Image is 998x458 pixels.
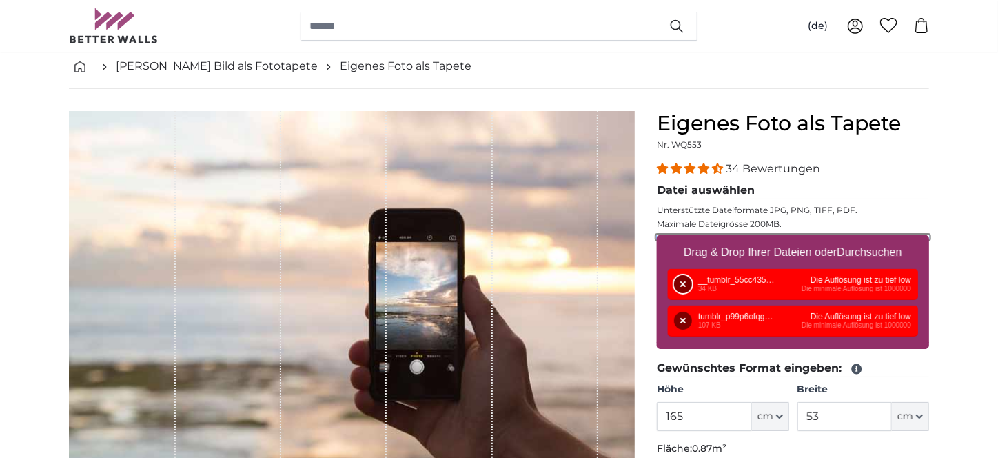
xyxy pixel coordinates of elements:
label: Breite [797,383,929,397]
nav: breadcrumbs [69,44,929,89]
legend: Gewünschtes Format eingeben: [657,360,929,377]
a: [PERSON_NAME] Bild als Fototapete [116,58,318,74]
span: 0.87m² [692,442,726,455]
h1: Eigenes Foto als Tapete [657,111,929,136]
legend: Datei auswählen [657,182,929,199]
img: Betterwalls [69,8,159,43]
button: cm [892,402,929,431]
label: Drag & Drop Ihrer Dateien oder [678,239,908,266]
button: (de) [797,14,839,39]
button: cm [752,402,789,431]
label: Höhe [657,383,788,397]
p: Maximale Dateigrösse 200MB. [657,219,929,230]
p: Fläche: [657,442,929,456]
span: 34 Bewertungen [726,162,820,175]
span: cm [757,410,773,424]
p: Unterstützte Dateiformate JPG, PNG, TIFF, PDF. [657,205,929,216]
span: Nr. WQ553 [657,139,702,150]
u: Durchsuchen [837,246,902,258]
span: 4.32 stars [657,162,726,175]
a: Eigenes Foto als Tapete [340,58,471,74]
span: cm [897,410,913,424]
